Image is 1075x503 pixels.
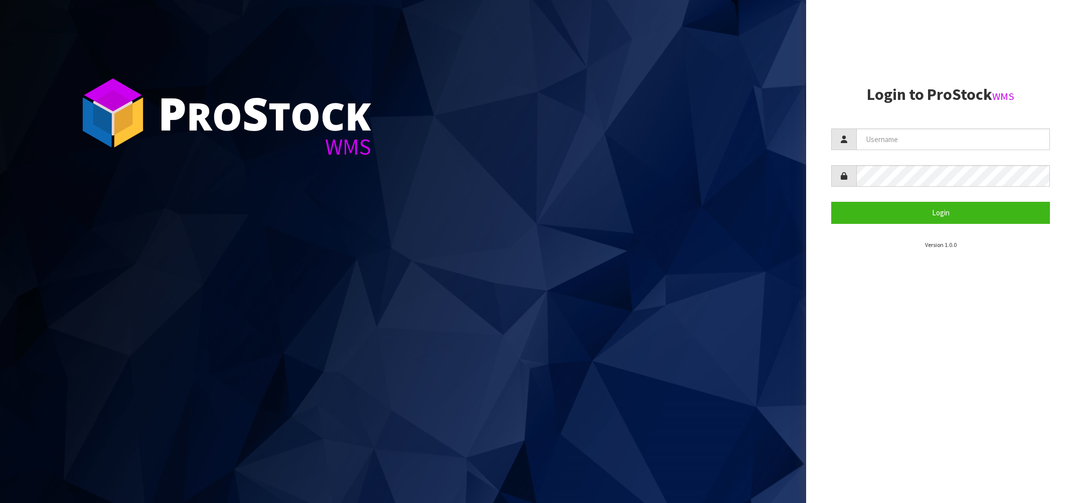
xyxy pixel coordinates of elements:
[856,129,1050,150] input: Username
[925,241,957,248] small: Version 1.0.0
[242,82,268,144] span: S
[75,75,150,151] img: ProStock Cube
[158,136,371,158] div: WMS
[158,90,371,136] div: ro tock
[831,202,1050,223] button: Login
[992,90,1014,103] small: WMS
[831,86,1050,103] h2: Login to ProStock
[158,82,187,144] span: P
